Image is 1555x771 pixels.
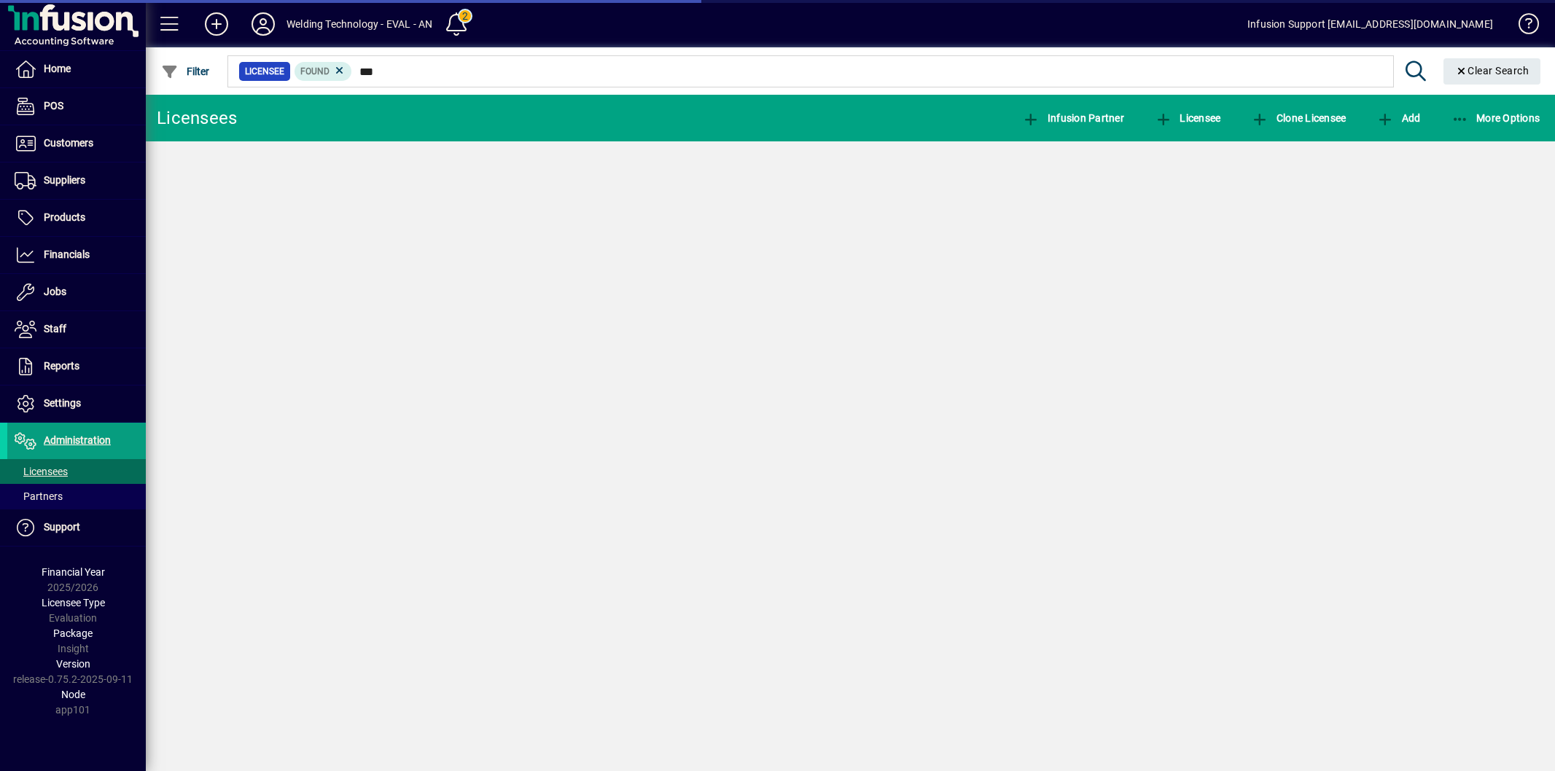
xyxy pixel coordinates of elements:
a: Support [7,509,146,546]
div: Welding Technology - EVAL - AN [287,12,432,36]
span: Clone Licensee [1251,112,1346,124]
span: Staff [44,323,66,334]
span: Support [44,521,80,533]
a: Knowledge Base [1508,3,1537,50]
span: Products [44,211,85,223]
span: Jobs [44,286,66,297]
div: Infusion Support [EMAIL_ADDRESS][DOMAIN_NAME] [1247,12,1493,36]
span: Infusion Partner [1022,112,1124,124]
span: Customers [44,137,93,149]
span: Licensee Type [42,597,105,608]
span: Settings [44,397,81,409]
div: Licensees [157,106,237,130]
a: Suppliers [7,163,146,199]
span: Licensee [245,64,284,79]
span: Administration [44,434,111,446]
span: Package [53,627,93,639]
button: Add [193,11,240,37]
span: Licensee [1155,112,1221,124]
a: Jobs [7,274,146,310]
span: Financials [44,248,90,260]
span: Version [56,658,90,670]
a: Financials [7,237,146,273]
button: Clone Licensee [1247,105,1349,131]
mat-chip: Found Status: Found [295,62,352,81]
a: Licensees [7,459,146,484]
span: POS [44,100,63,111]
span: Node [61,689,85,700]
span: Reports [44,360,79,372]
button: Licensee [1151,105,1225,131]
span: Clear Search [1455,65,1529,77]
span: Partners [15,490,63,502]
button: Clear [1443,58,1541,85]
a: Partners [7,484,146,509]
span: Add [1376,112,1420,124]
a: POS [7,88,146,125]
a: Staff [7,311,146,348]
button: Filter [157,58,214,85]
a: Reports [7,348,146,385]
a: Home [7,51,146,87]
span: More Options [1451,112,1540,124]
a: Products [7,200,146,236]
span: Found [300,66,330,77]
a: Settings [7,385,146,422]
a: Customers [7,125,146,162]
button: Profile [240,11,287,37]
span: Licensees [15,466,68,477]
span: Financial Year [42,566,105,578]
span: Home [44,63,71,74]
span: Filter [161,66,210,77]
span: Suppliers [44,174,85,186]
button: More Options [1448,105,1544,131]
button: Infusion Partner [1018,105,1128,131]
button: Add [1373,105,1424,131]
